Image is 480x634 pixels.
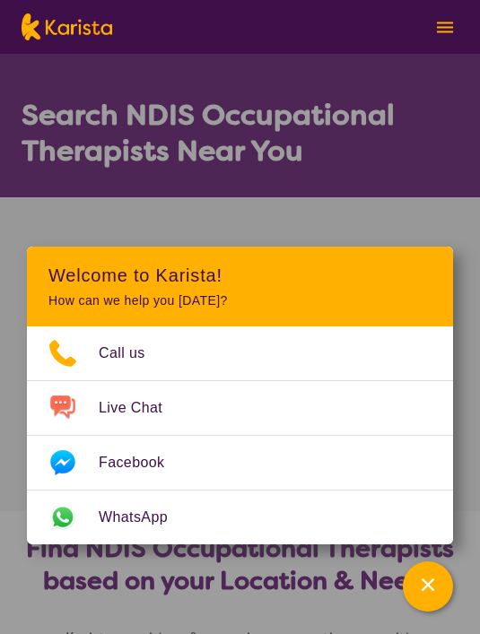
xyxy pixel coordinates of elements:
[403,561,453,612] button: Channel Menu
[48,293,432,308] p: How can we help you [DATE]?
[27,491,453,544] a: Web link opens in a new tab.
[27,326,453,544] ul: Choose channel
[99,340,167,367] span: Call us
[99,395,184,421] span: Live Chat
[22,533,458,597] h2: Find NDIS Occupational Therapists based on your Location & Needs
[48,265,432,286] h2: Welcome to Karista!
[22,97,458,169] h1: Search NDIS Occupational Therapists Near You
[437,22,453,33] img: menu
[99,504,189,531] span: WhatsApp
[22,13,112,40] img: Karista logo
[27,247,453,544] div: Channel Menu
[99,449,186,476] span: Facebook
